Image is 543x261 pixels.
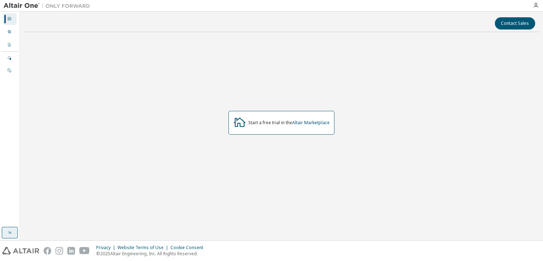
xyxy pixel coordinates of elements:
[292,120,330,126] a: Altair Marketplace
[67,247,75,255] img: linkedin.svg
[3,39,17,51] div: Company Profile
[44,247,51,255] img: facebook.svg
[3,13,17,25] div: Dashboard
[3,26,17,38] div: User Profile
[96,251,208,257] p: © 2025 Altair Engineering, Inc. All Rights Reserved.
[3,53,17,64] div: Managed
[117,245,170,251] div: Website Terms of Use
[170,245,208,251] div: Cookie Consent
[79,247,90,255] img: youtube.svg
[55,247,63,255] img: instagram.svg
[2,247,39,255] img: altair_logo.svg
[248,120,330,126] div: Start a free trial in the
[495,17,535,30] button: Contact Sales
[4,2,94,9] img: Altair One
[96,245,117,251] div: Privacy
[3,65,17,76] div: On Prem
